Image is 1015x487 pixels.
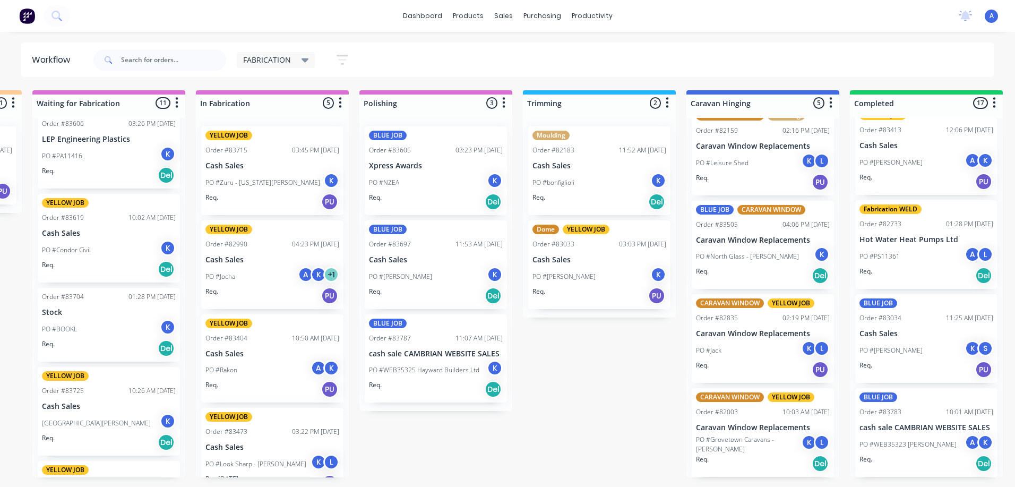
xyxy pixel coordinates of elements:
div: 02:19 PM [DATE] [782,313,830,323]
div: purchasing [518,8,566,24]
div: BLUE JOB [859,298,897,308]
div: A [965,434,980,450]
div: Order #82183 [532,146,574,155]
div: Order #83505 [696,220,738,229]
p: Req. [696,267,709,276]
div: 03:26 PM [DATE] [128,119,176,129]
div: 03:03 PM [DATE] [619,240,666,249]
div: YELLOW JOBOrder #8299004:23 PM [DATE]Cash SalesPO #JochaAK+1Req.PU [201,220,343,309]
p: Xpress Awards [369,161,503,170]
div: K [801,340,817,356]
div: A [311,360,326,376]
p: cash sale CAMBRIAN WEBSITE SALES [369,349,503,358]
div: Order #82990 [205,240,247,249]
div: Del [812,455,829,472]
div: BLUE JOBOrder #8369711:53 AM [DATE]Cash SalesPO #[PERSON_NAME]KReq.Del [365,220,507,309]
div: Del [158,167,175,184]
p: Req. [42,260,55,270]
div: 04:23 PM [DATE] [292,240,339,249]
p: PO #Jocha [205,272,235,281]
p: PO #NZEA [369,178,399,187]
p: PO #WEB35323 [PERSON_NAME] [859,440,957,449]
div: BLUE JOBOrder #8378310:01 AM [DATE]cash sale CAMBRIAN WEBSITE SALESPO #WEB35323 [PERSON_NAME]AKRe... [855,388,997,477]
p: PO #bonfiglioli [532,178,574,187]
p: Cash Sales [205,161,339,170]
p: PO #North Glass - [PERSON_NAME] [696,252,799,261]
p: PO #Grovetown Caravans - [PERSON_NAME] [696,435,801,454]
p: PO #[PERSON_NAME] [532,272,596,281]
p: Req. [42,339,55,349]
p: Cash Sales [859,141,993,150]
div: Order #82159 [696,126,738,135]
div: L [814,340,830,356]
div: A [965,152,980,168]
div: YELLOW JOBOrder #8341312:06 PM [DATE]Cash SalesPO #[PERSON_NAME]AKReq.PU [855,106,997,195]
div: 10:01 AM [DATE] [946,407,993,417]
div: L [977,246,993,262]
div: YELLOW JOB [768,392,814,402]
div: PU [812,361,829,378]
div: products [448,8,489,24]
div: BLUE JOB [369,319,407,328]
div: YELLOW JOB [42,371,89,381]
div: K [977,152,993,168]
div: Del [158,340,175,357]
div: CARAVAN WINDOWYELLOW JOBOrder #8200310:03 AM [DATE]Caravan Window ReplacementsPO #Grovetown Carav... [692,388,834,477]
div: K [814,246,830,262]
div: K [311,454,326,470]
div: BLUE JOBOrder #8378711:07 AM [DATE]cash sale CAMBRIAN WEBSITE SALESPO #WEB35325 Hayward Builders ... [365,314,507,403]
p: Req. [859,361,872,370]
div: Order #83704 [42,292,84,302]
div: Dome [532,225,559,234]
p: Req. [42,433,55,443]
p: Req. [696,173,709,183]
div: A [965,246,980,262]
div: YELLOW JOB [205,319,252,328]
p: Hot Water Heat Pumps Ltd [859,235,993,244]
p: PO #BOOKL [42,324,77,334]
div: PU [975,361,992,378]
div: Del [975,455,992,472]
p: PO #Zuru - [US_STATE][PERSON_NAME] [205,178,320,187]
div: 11:53 AM [DATE] [455,240,503,249]
div: Workflow [32,54,75,66]
div: 01:28 PM [DATE] [946,219,993,229]
p: Req. [205,193,218,202]
div: CARAVAN WINDOW [696,392,764,402]
a: dashboard [398,8,448,24]
div: Order #8360603:26 PM [DATE]LEP Engineering PlasticsPO #PA11416KReq.Del [38,100,180,189]
div: K [311,267,326,283]
div: YELLOW JOB [205,131,252,140]
p: PO #Look Sharp - [PERSON_NAME] [205,459,306,469]
input: Search for orders... [121,49,226,71]
div: 04:06 PM [DATE] [782,220,830,229]
p: Cash Sales [369,255,503,264]
div: Order #83715 [205,146,247,155]
p: PO #[PERSON_NAME] [859,158,923,167]
div: Del [812,267,829,284]
p: Cash Sales [205,443,339,452]
div: productivity [566,8,618,24]
div: PU [321,193,338,210]
p: Cash Sales [42,402,176,411]
div: BLUE JOBOrder #8303411:25 AM [DATE]Cash SalesPO #[PERSON_NAME]KSReq.PU [855,294,997,383]
div: K [323,173,339,189]
div: Order #83783 [859,407,901,417]
div: Del [648,193,665,210]
div: K [160,146,176,162]
p: Req. [205,380,218,390]
p: Stock [42,308,176,317]
p: Req. [369,380,382,390]
div: 03:45 PM [DATE] [292,146,339,155]
div: Order #83619 [42,213,84,223]
p: PO #Condor Civil [42,245,91,255]
p: [GEOGRAPHIC_DATA][PERSON_NAME] [42,418,151,428]
p: Cash Sales [42,229,176,238]
div: BLUE JOBCARAVAN WINDOWOrder #8350504:06 PM [DATE]Caravan Window ReplacementsPO #North Glass - [PE... [692,201,834,289]
div: Del [975,267,992,284]
div: CARAVAN WINDOWMouldingOrder #8215902:16 PM [DATE]Caravan Window ReplacementsPO #Leisure ShedKLReq.PU [692,107,834,195]
p: Req. [532,193,545,202]
div: 10:26 AM [DATE] [128,386,176,396]
div: YELLOW JOBOrder #8340410:50 AM [DATE]Cash SalesPO #RakonAKReq.PU [201,314,343,403]
div: 11:07 AM [DATE] [455,334,503,343]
